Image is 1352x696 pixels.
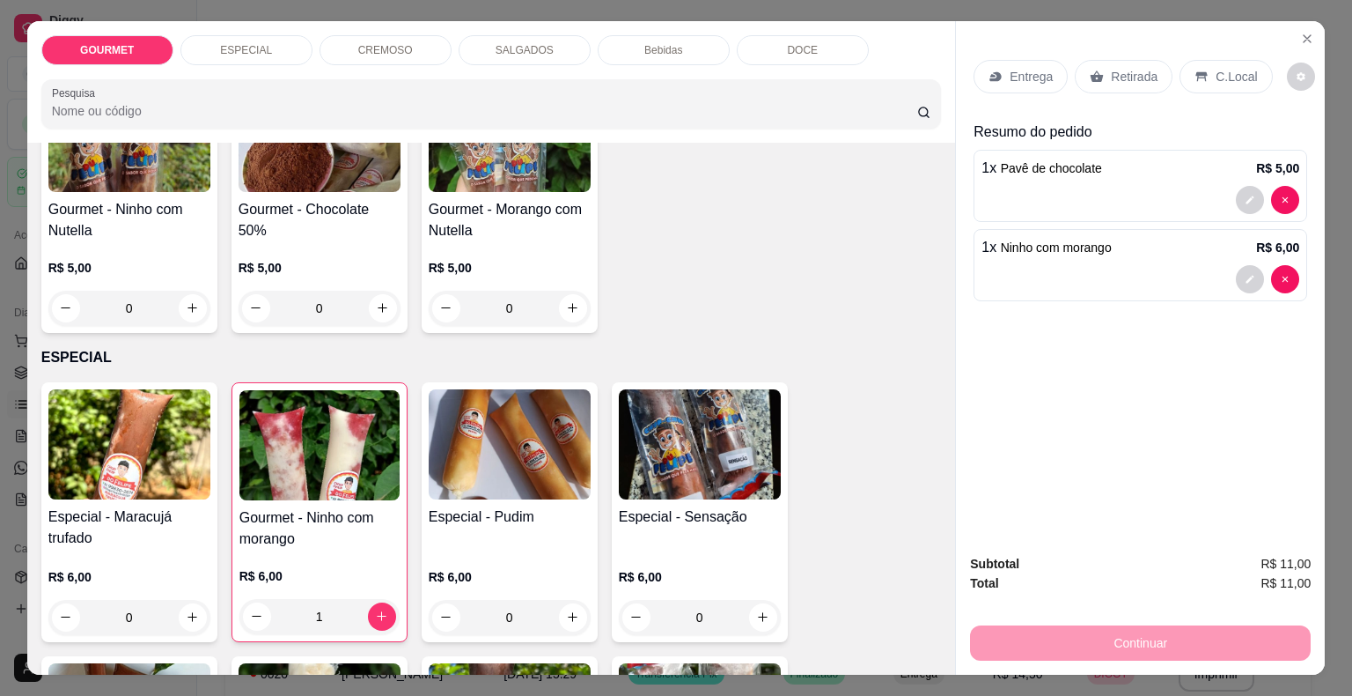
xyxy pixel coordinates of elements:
[239,567,400,585] p: R$ 6,00
[1256,159,1299,177] p: R$ 5,00
[1111,68,1157,85] p: Retirada
[644,43,682,57] p: Bebidas
[981,158,1102,179] p: 1 x
[239,507,400,550] h4: Gourmet - Ninho com morango
[559,603,587,632] button: increase-product-quantity
[1260,554,1311,574] span: R$ 11,00
[1010,68,1053,85] p: Entrega
[48,259,210,277] p: R$ 5,00
[429,259,591,277] p: R$ 5,00
[80,43,134,57] p: GOURMET
[1001,241,1112,255] span: Ninho com morango
[48,199,210,241] h4: Gourmet - Ninho com Nutella
[1293,25,1321,53] button: Close
[1260,574,1311,593] span: R$ 11,00
[242,294,270,322] button: decrease-product-quantity
[622,603,650,632] button: decrease-product-quantity
[1236,265,1264,293] button: decrease-product-quantity
[48,507,210,549] h4: Especial - Maracujá trufado
[619,507,781,528] h4: Especial - Sensação
[220,43,272,57] p: ESPECIAL
[432,603,460,632] button: decrease-product-quantity
[41,347,942,368] p: ESPECIAL
[981,237,1111,258] p: 1 x
[368,603,396,631] button: increase-product-quantity
[749,603,777,632] button: increase-product-quantity
[179,294,207,322] button: increase-product-quantity
[179,603,207,632] button: increase-product-quantity
[1271,265,1299,293] button: decrease-product-quantity
[432,294,460,322] button: decrease-product-quantity
[1001,161,1102,175] span: Pavê de chocolate
[1287,63,1315,91] button: decrease-product-quantity
[429,507,591,528] h4: Especial - Pudim
[974,122,1307,143] p: Resumo do pedido
[239,390,400,500] img: product-image
[369,294,397,322] button: increase-product-quantity
[787,43,818,57] p: DOCE
[1236,186,1264,214] button: decrease-product-quantity
[429,199,591,241] h4: Gourmet - Morango com Nutella
[48,568,210,586] p: R$ 6,00
[619,568,781,586] p: R$ 6,00
[48,389,210,500] img: product-image
[239,259,400,277] p: R$ 5,00
[429,568,591,586] p: R$ 6,00
[52,102,917,120] input: Pesquisa
[619,389,781,500] img: product-image
[970,576,998,590] strong: Total
[1256,239,1299,256] p: R$ 6,00
[1271,186,1299,214] button: decrease-product-quantity
[52,294,80,322] button: decrease-product-quantity
[52,603,80,632] button: decrease-product-quantity
[243,603,271,631] button: decrease-product-quantity
[559,294,587,322] button: increase-product-quantity
[52,85,101,100] label: Pesquisa
[239,199,400,241] h4: Gourmet - Chocolate 50%
[429,389,591,500] img: product-image
[970,557,1019,571] strong: Subtotal
[358,43,413,57] p: CREMOSO
[1216,68,1257,85] p: C.Local
[496,43,554,57] p: SALGADOS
